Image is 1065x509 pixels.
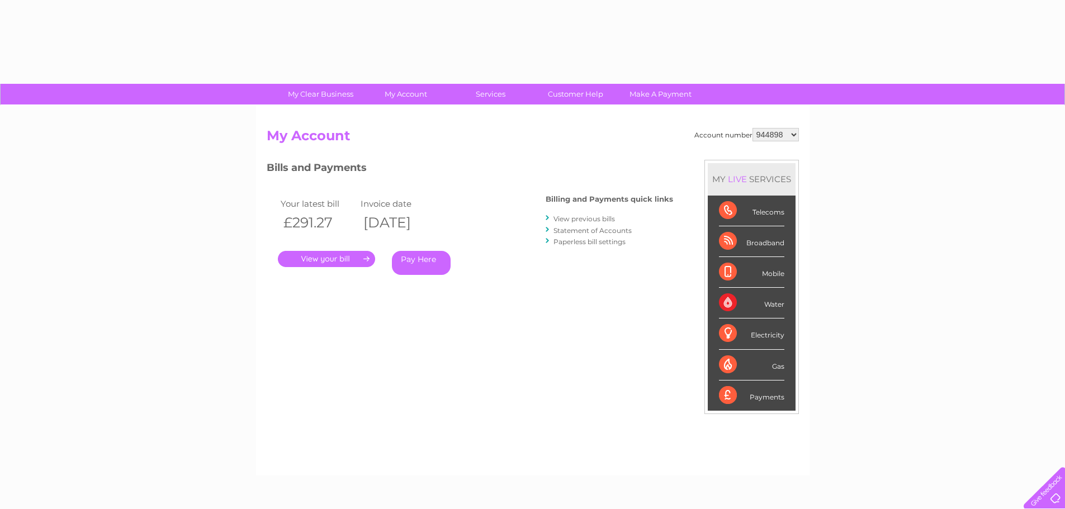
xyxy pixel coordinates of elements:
td: Your latest bill [278,196,358,211]
a: Services [444,84,537,104]
div: Telecoms [719,196,784,226]
th: [DATE] [358,211,438,234]
h2: My Account [267,128,799,149]
a: Make A Payment [614,84,707,104]
h4: Billing and Payments quick links [546,195,673,203]
a: Pay Here [392,251,451,275]
div: Water [719,288,784,318]
a: View previous bills [553,215,615,223]
div: Payments [719,380,784,411]
div: Broadband [719,226,784,257]
div: Account number [694,128,799,141]
div: Gas [719,350,784,380]
div: MY SERVICES [708,163,796,195]
a: My Clear Business [274,84,367,104]
div: Electricity [719,318,784,349]
a: Statement of Accounts [553,226,632,235]
td: Invoice date [358,196,438,211]
a: Paperless bill settings [553,237,626,246]
a: . [278,251,375,267]
h3: Bills and Payments [267,160,673,179]
th: £291.27 [278,211,358,234]
div: LIVE [726,174,749,184]
a: Customer Help [529,84,622,104]
div: Mobile [719,257,784,288]
a: My Account [359,84,452,104]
